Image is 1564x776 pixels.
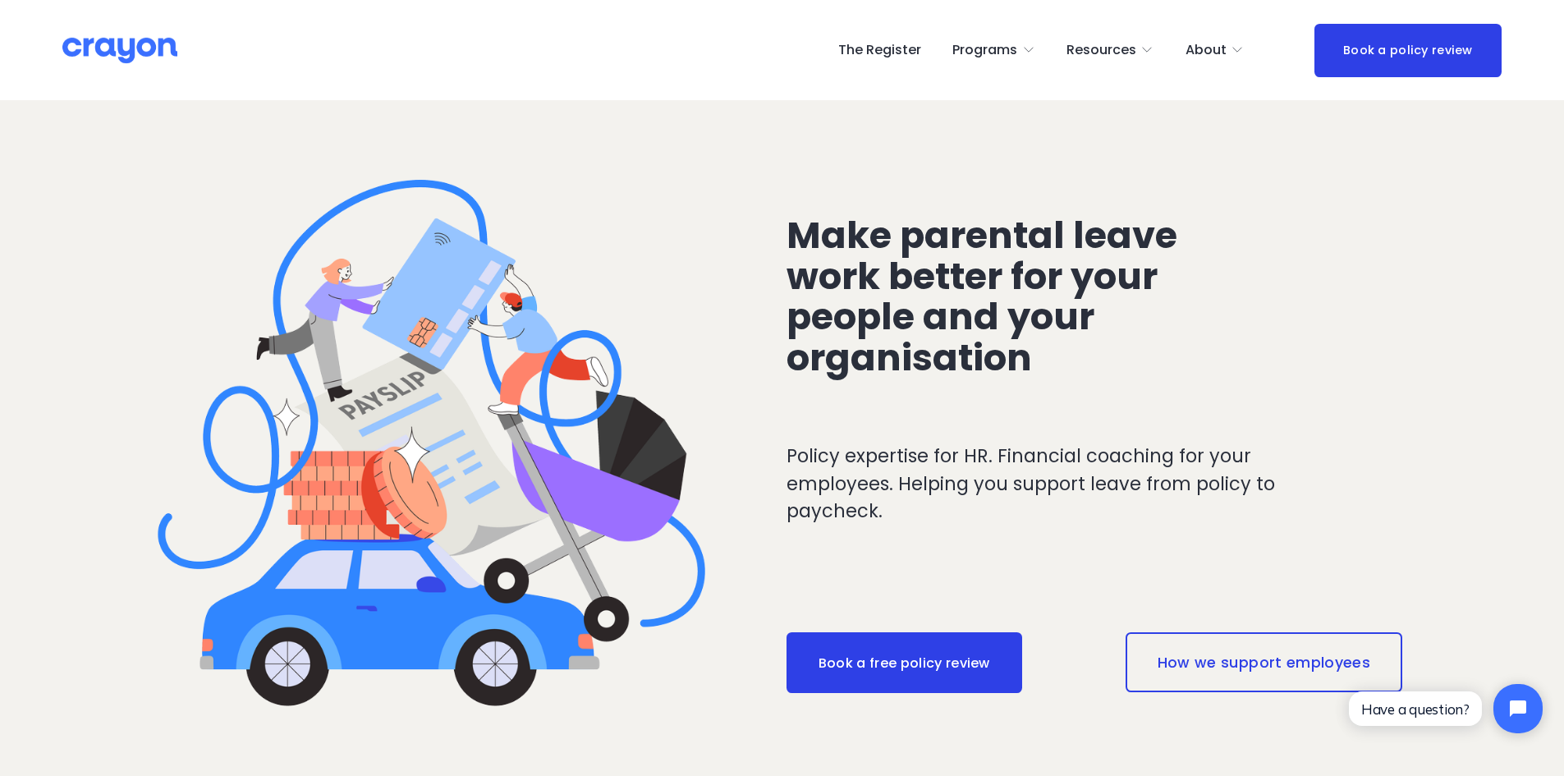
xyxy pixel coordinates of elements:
img: Crayon [62,36,177,65]
span: Programs [952,39,1017,62]
a: Book a policy review [1314,24,1502,77]
a: folder dropdown [952,37,1035,63]
a: How we support employees [1126,632,1402,691]
a: folder dropdown [1066,37,1154,63]
span: About [1186,39,1227,62]
p: Policy expertise for HR. Financial coaching for your employees. Helping you support leave from po... [787,443,1342,526]
a: The Register [838,37,921,63]
span: Resources [1066,39,1136,62]
iframe: Tidio Chat [1335,670,1557,747]
a: Book a free policy review [787,632,1022,693]
span: Make parental leave work better for your people and your organisation [787,209,1186,384]
a: folder dropdown [1186,37,1245,63]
